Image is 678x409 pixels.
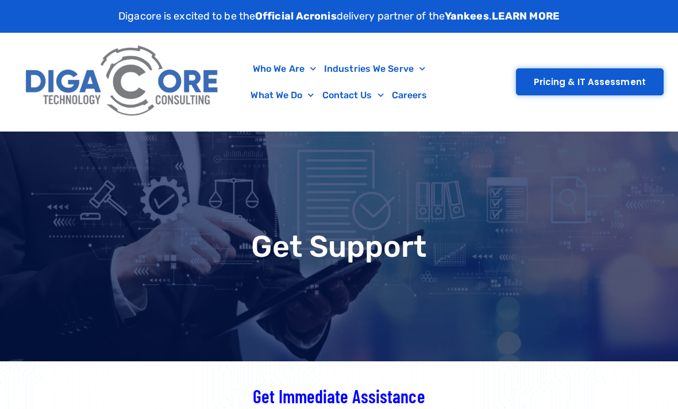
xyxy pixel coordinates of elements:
[6,231,672,261] h1: Get Support
[516,68,664,95] a: Pricing & IT Assessment
[445,10,489,22] strong: Yankees
[492,10,560,22] a: LEARN MORE
[534,78,646,86] span: Pricing & IT Assessment
[320,56,429,82] a: Industries We Serve
[253,385,425,407] span: Get Immediate Assistance
[20,38,225,125] img: Digacore Logo
[118,9,560,24] p: Digacore is excited to be the delivery partner of the .
[388,82,432,109] a: Careers
[249,56,320,82] a: Who We Are
[318,82,388,109] a: Contact Us
[246,82,318,109] a: What We Do
[255,10,337,22] strong: Official Acronis
[231,56,448,109] nav: Menu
